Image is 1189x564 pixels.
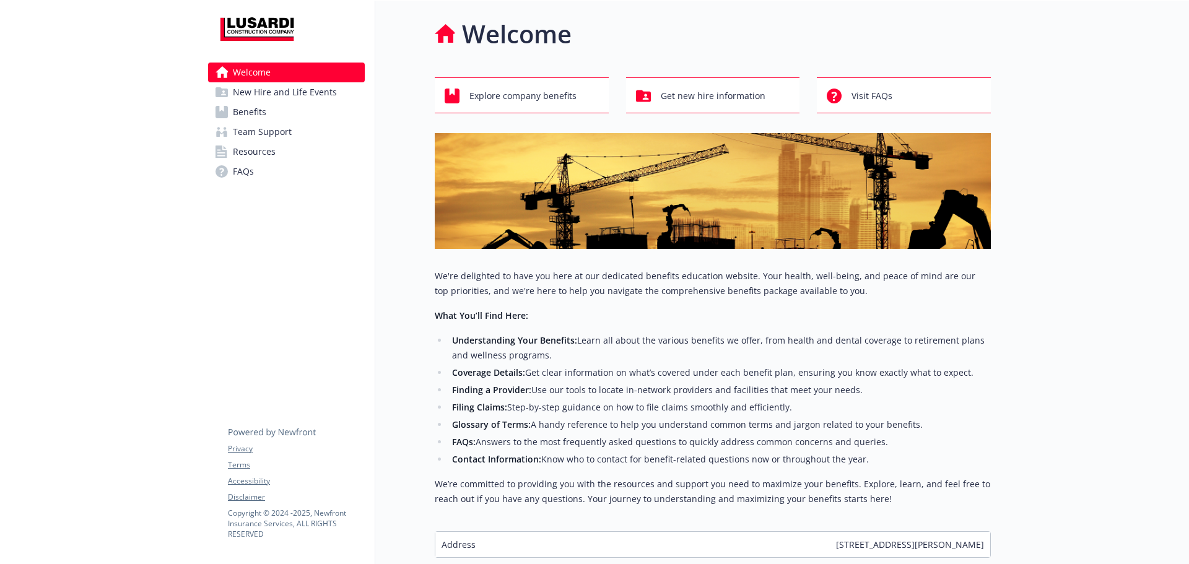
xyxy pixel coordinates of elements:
a: Resources [208,142,365,162]
span: Visit FAQs [851,84,892,108]
p: Copyright © 2024 - 2025 , Newfront Insurance Services, ALL RIGHTS RESERVED [228,508,364,539]
a: Privacy [228,443,364,454]
li: Answers to the most frequently asked questions to quickly address common concerns and queries. [448,435,991,449]
strong: Filing Claims: [452,401,507,413]
button: Explore company benefits [435,77,609,113]
span: Benefits [233,102,266,122]
button: Get new hire information [626,77,800,113]
strong: Understanding Your Benefits: [452,334,577,346]
button: Visit FAQs [817,77,991,113]
span: Welcome [233,63,271,82]
li: A handy reference to help you understand common terms and jargon related to your benefits. [448,417,991,432]
strong: FAQs: [452,436,476,448]
strong: Coverage Details: [452,367,525,378]
li: Use our tools to locate in-network providers and facilities that meet your needs. [448,383,991,397]
h1: Welcome [462,15,572,53]
span: [STREET_ADDRESS][PERSON_NAME] [836,538,984,551]
li: Step-by-step guidance on how to file claims smoothly and efficiently. [448,400,991,415]
a: Benefits [208,102,365,122]
a: New Hire and Life Events [208,82,365,102]
li: Get clear information on what’s covered under each benefit plan, ensuring you know exactly what t... [448,365,991,380]
a: Welcome [208,63,365,82]
p: We're delighted to have you here at our dedicated benefits education website. Your health, well-b... [435,269,991,298]
span: FAQs [233,162,254,181]
span: Team Support [233,122,292,142]
img: overview page banner [435,133,991,249]
a: Terms [228,459,364,471]
li: Know who to contact for benefit-related questions now or throughout the year. [448,452,991,467]
strong: Glossary of Terms: [452,419,531,430]
p: We’re committed to providing you with the resources and support you need to maximize your benefit... [435,477,991,506]
a: Team Support [208,122,365,142]
strong: What You’ll Find Here: [435,310,528,321]
strong: Finding a Provider: [452,384,531,396]
a: Disclaimer [228,492,364,503]
span: New Hire and Life Events [233,82,337,102]
a: Accessibility [228,475,364,487]
span: Address [442,538,476,551]
span: Get new hire information [661,84,765,108]
span: Explore company benefits [469,84,577,108]
li: Learn all about the various benefits we offer, from health and dental coverage to retirement plan... [448,333,991,363]
strong: Contact Information: [452,453,541,465]
a: FAQs [208,162,365,181]
span: Resources [233,142,276,162]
